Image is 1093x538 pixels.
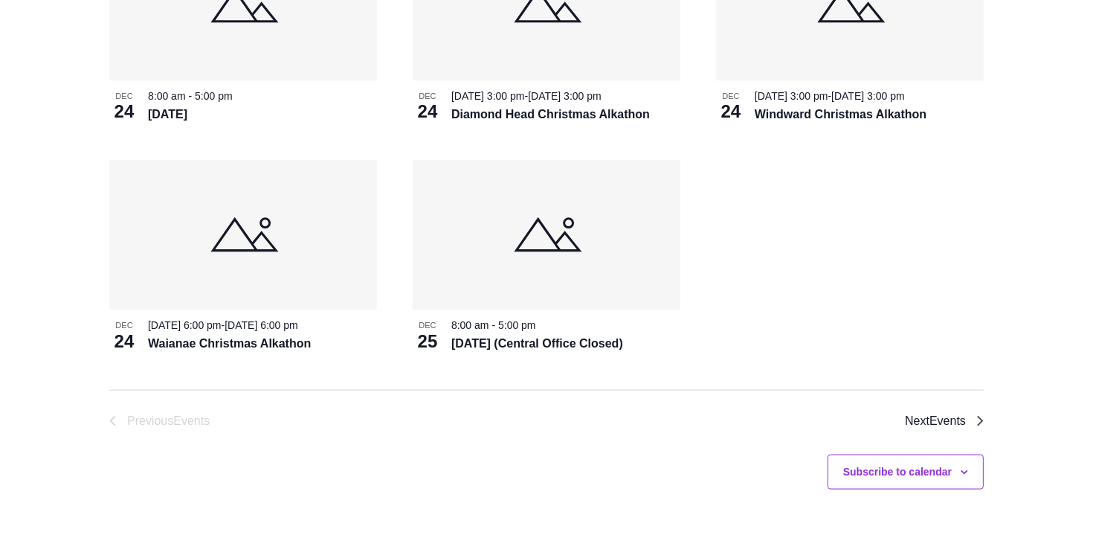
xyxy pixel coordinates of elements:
[148,90,186,102] time: 8:00 am
[413,99,442,124] span: 24
[528,90,602,102] span: [DATE] 3:00 pm
[109,319,139,332] span: Dec
[451,108,650,121] a: Diamond Head Christmas Alkathon
[451,319,489,331] time: 8:00 am
[188,90,192,102] span: -
[755,88,984,105] div: -
[498,319,536,331] time: 5:00 pm
[413,319,442,332] span: Dec
[451,337,623,350] a: [DATE] (Central Office Closed)
[905,411,984,431] a: Next Events
[148,317,377,334] div: -
[755,108,926,121] a: Windward Christmas Alkathon
[195,90,233,102] time: 5:00 pm
[148,337,311,350] a: Waianae Christmas Alkathon
[491,319,495,331] span: -
[148,319,222,331] span: [DATE] 6:00 pm
[148,108,187,121] a: [DATE]
[413,90,442,103] span: Dec
[109,99,139,124] span: 24
[716,99,746,124] span: 24
[905,411,966,431] span: Next
[831,90,905,102] span: [DATE] 3:00 pm
[413,329,442,354] span: 25
[225,319,298,331] span: [DATE] 6:00 pm
[716,90,746,103] span: Dec
[929,414,966,427] span: Events
[109,90,139,103] span: Dec
[843,466,952,478] button: Subscribe to calendar
[451,90,525,102] span: [DATE] 3:00 pm
[451,88,680,105] div: -
[109,329,139,354] span: 24
[755,90,828,102] span: [DATE] 3:00 pm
